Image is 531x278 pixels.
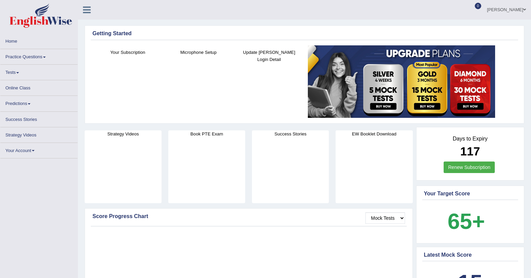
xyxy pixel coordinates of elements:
a: Renew Subscription [444,162,495,173]
h4: Days to Expiry [424,136,517,142]
a: Practice Questions [0,49,78,62]
a: Predictions [0,96,78,109]
a: Strategy Videos [0,127,78,141]
h4: Book PTE Exam [168,130,245,137]
div: Score Progress Chart [92,212,405,220]
h4: Your Subscription [96,49,160,56]
b: 65+ [448,209,485,234]
img: small5.jpg [308,45,495,118]
h4: Microphone Setup [167,49,231,56]
a: Success Stories [0,112,78,125]
a: Home [0,34,78,47]
h4: Success Stories [252,130,329,137]
a: Your Account [0,143,78,156]
h4: EW Booklet Download [336,130,412,137]
a: Online Class [0,80,78,93]
a: Tests [0,65,78,78]
div: Getting Started [92,29,516,38]
div: Latest Mock Score [424,251,517,259]
b: 117 [460,145,480,158]
div: Your Target Score [424,190,517,198]
h4: Update [PERSON_NAME] Login Detail [237,49,301,63]
span: 0 [475,3,482,9]
h4: Strategy Videos [85,130,162,137]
